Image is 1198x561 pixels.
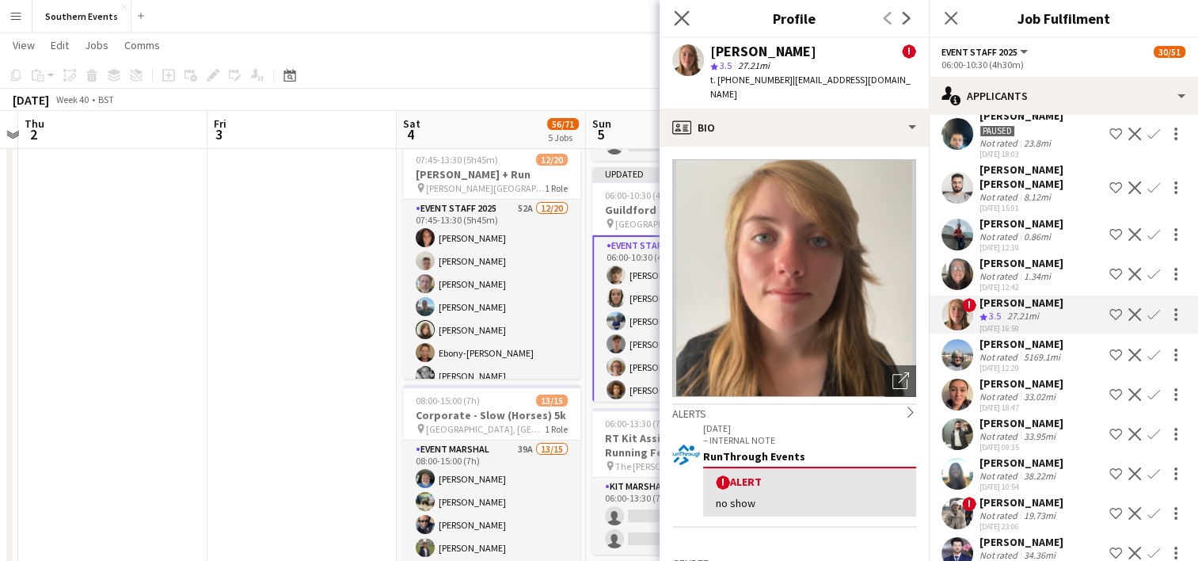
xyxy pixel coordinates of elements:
span: 13/15 [536,395,568,406]
div: no show [716,496,903,510]
div: [PERSON_NAME] [979,216,1063,231]
span: 30/51 [1154,46,1185,58]
div: 1.34mi [1021,270,1054,282]
div: Not rated [979,391,1021,403]
h3: Profile [660,8,929,29]
span: [GEOGRAPHIC_DATA], [GEOGRAPHIC_DATA] [426,423,545,435]
span: 3.5 [989,310,1001,322]
a: Comms [118,35,166,55]
span: Sun [592,116,611,131]
span: ! [902,44,916,59]
a: Jobs [78,35,115,55]
app-job-card: Updated06:00-10:30 (4h30m)32/51Guildford 10k [GEOGRAPHIC_DATA]1 RoleEvent Staff 202518A32/5106:00... [592,167,770,402]
span: 1 Role [545,423,568,435]
div: [PERSON_NAME] [PERSON_NAME] [979,162,1103,191]
div: Not rated [979,430,1021,442]
div: BST [98,93,114,105]
span: 06:00-10:30 (4h30m) [605,189,687,201]
div: [DATE] 23:06 [979,521,1063,532]
span: Week 40 [52,93,92,105]
span: 27.21mi [735,59,773,71]
span: [GEOGRAPHIC_DATA] [615,218,702,230]
div: [DATE] 12:42 [979,282,1063,292]
div: Bio [660,109,929,147]
div: [PERSON_NAME] [979,256,1063,270]
div: [PERSON_NAME] [979,296,1063,310]
span: ! [716,475,730,490]
span: Jobs [85,38,108,52]
span: Thu [25,116,44,131]
a: View [6,35,41,55]
div: [DATE] 16:59 [979,323,1063,334]
div: 19.73mi [1021,509,1059,521]
span: 2 [22,125,44,143]
span: ! [962,298,976,312]
span: Event Staff 2025 [941,46,1017,58]
div: Open photos pop-in [884,365,916,397]
button: Event Staff 2025 [941,46,1030,58]
div: Alerts [672,403,916,421]
div: [PERSON_NAME] [710,44,816,59]
div: Not rated [979,191,1021,203]
span: Comms [124,38,160,52]
div: Not rated [979,509,1021,521]
div: 23.8mi [1021,137,1054,149]
div: 34.36mi [1021,549,1059,561]
div: [DATE] 18:47 [979,403,1063,413]
span: 3.5 [720,59,732,71]
div: Not rated [979,351,1021,363]
span: 12/20 [536,154,568,166]
span: 4 [401,125,420,143]
div: Not rated [979,470,1021,482]
span: 5 [590,125,611,143]
span: View [13,38,35,52]
h3: Job Fulfilment [929,8,1198,29]
span: 07:45-13:30 (5h45m) [416,154,498,166]
h3: RT Kit Assistant Kent Running Festival [592,431,770,460]
div: Applicants [929,77,1198,115]
span: The [PERSON_NAME][GEOGRAPHIC_DATA] [615,460,734,472]
div: [DATE] 12:29 [979,363,1063,373]
span: 56/71 [547,118,579,130]
div: 8.12mi [1021,191,1054,203]
div: [PERSON_NAME] [979,495,1063,509]
h3: Guildford 10k [592,203,770,217]
span: Edit [51,38,69,52]
div: [PERSON_NAME] [979,416,1063,430]
div: [DATE] [13,92,49,108]
span: | [EMAIL_ADDRESS][DOMAIN_NAME] [710,74,911,100]
div: 33.95mi [1021,430,1059,442]
div: [PERSON_NAME] [979,109,1063,123]
app-job-card: 07:45-13:30 (5h45m)12/20[PERSON_NAME] + Run [PERSON_NAME][GEOGRAPHIC_DATA], [GEOGRAPHIC_DATA], [G... [403,144,580,379]
span: t. [PHONE_NUMBER] [710,74,793,86]
span: 06:00-13:30 (7h30m) [605,418,687,429]
div: [PERSON_NAME] [979,376,1063,391]
div: Not rated [979,549,1021,561]
div: Alert [716,475,903,490]
img: Crew avatar or photo [672,159,916,397]
div: 5 Jobs [548,132,578,143]
div: 5169.1mi [1021,351,1063,363]
div: [DATE] 12:39 [979,242,1063,253]
div: 0.86mi [1021,231,1054,242]
span: [PERSON_NAME][GEOGRAPHIC_DATA], [GEOGRAPHIC_DATA], [GEOGRAPHIC_DATA] [426,182,545,194]
div: Updated [592,167,770,180]
div: RunThrough Events [703,449,916,464]
a: Edit [44,35,75,55]
span: Sat [403,116,420,131]
button: Southern Events [32,1,131,32]
span: 1 Role [545,182,568,194]
p: – INTERNAL NOTE [703,434,916,446]
span: 08:00-15:00 (7h) [416,395,480,406]
div: Paused [979,125,1015,137]
span: 3 [211,125,226,143]
div: [DATE] 10:54 [979,482,1063,492]
div: Not rated [979,231,1021,242]
div: 38.22mi [1021,470,1059,482]
div: 33.02mi [1021,391,1059,403]
app-job-card: 06:00-13:30 (7h30m)0/2RT Kit Assistant Kent Running Festival The [PERSON_NAME][GEOGRAPHIC_DATA]1 ... [592,408,770,555]
div: Not rated [979,270,1021,282]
